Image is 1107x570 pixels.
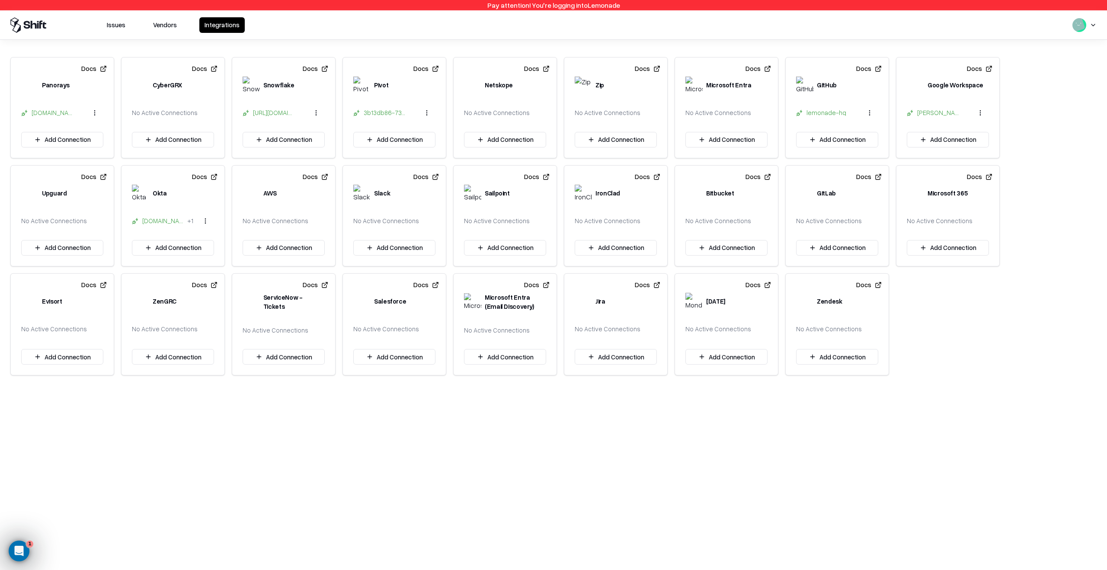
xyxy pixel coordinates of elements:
div: Zip [595,80,604,90]
img: Monday [685,293,703,310]
div: Pivot [374,80,388,90]
button: Add Connection [575,240,657,256]
div: No Active Connections [575,108,640,117]
button: Docs [192,169,218,185]
div: No Active Connections [685,324,751,333]
img: Netskope [464,77,481,94]
button: Add Connection [575,132,657,147]
div: Panorays [42,80,70,90]
div: IronClad [595,189,620,198]
div: Okta [153,189,167,198]
button: Docs [413,169,439,185]
div: Bitbucket [706,189,734,198]
iframe: Intercom live chat [9,541,29,561]
div: No Active Connections [353,324,419,333]
button: Add Connection [464,240,546,256]
img: Microsoft 365 [907,185,924,202]
div: Jira [595,297,605,306]
div: No Active Connections [796,324,862,333]
div: No Active Connections [464,326,530,335]
div: GitLab [817,189,836,198]
div: No Active Connections [21,324,87,333]
button: Issues [102,17,131,33]
button: Docs [303,169,328,185]
div: + 1 [187,216,193,225]
img: CyberGRX [132,77,149,94]
img: AWS [243,185,260,202]
div: Evisort [42,297,62,306]
button: Docs [192,277,218,293]
div: Upguard [42,189,67,198]
div: No Active Connections [575,216,640,225]
div: Slack [374,189,390,198]
div: AWS [263,189,277,198]
div: Netskope [485,80,513,90]
button: Docs [413,61,439,77]
button: Docs [524,61,550,77]
button: Docs [303,61,328,77]
button: Add Connection [353,349,435,365]
img: IronClad [575,185,592,202]
button: Docs [745,277,771,293]
div: Sailpoint [485,189,510,198]
div: Zendesk [817,297,842,306]
div: [DOMAIN_NAME] - API Key [142,216,184,225]
img: GitHub [796,77,813,94]
div: [DOMAIN_NAME] [32,108,73,117]
img: Pivot [353,77,371,94]
button: Docs [635,61,660,77]
img: Microsoft Entra [685,77,703,94]
button: Docs [413,277,439,293]
button: Docs [192,61,218,77]
img: Panorays [21,77,38,94]
button: Add Connection [907,132,989,147]
img: ZenGRC [132,293,149,310]
button: Add Connection [21,132,103,147]
button: Docs [81,277,107,293]
img: Upguard [21,185,38,202]
div: No Active Connections [796,216,862,225]
button: Add Connection [796,240,878,256]
div: GitHub [817,80,837,90]
button: Docs [81,169,107,185]
img: Zendesk [796,293,813,310]
button: Docs [303,277,328,293]
div: lemonade-hq [806,108,848,117]
div: Salesforce [374,297,406,306]
div: No Active Connections [907,216,973,225]
button: Docs [856,277,882,293]
img: Zip [575,77,592,94]
div: No Active Connections [464,108,530,117]
span: 1 [26,541,33,548]
img: Okta [132,185,149,202]
div: No Active Connections [464,216,530,225]
button: Docs [635,169,660,185]
img: Microsoft Entra (Email Discovery) [464,293,481,311]
img: Snowflake [243,77,260,94]
img: Google Workspace [907,77,924,94]
button: Add Connection [21,349,103,365]
div: No Active Connections [243,216,308,225]
button: Add Connection [685,349,768,365]
img: ServiceNow - Tickets [243,293,260,311]
button: Add Connection [132,240,214,256]
button: Vendors [148,17,182,33]
div: Google Workspace [928,80,983,90]
button: Add Connection [353,132,435,147]
button: Docs [745,169,771,185]
button: Add Connection [685,132,768,147]
button: Docs [856,169,882,185]
div: No Active Connections [132,108,198,117]
img: Sailpoint [464,185,481,202]
div: 3b13db86-7378-477a-9e68-c76523bdd373 [364,108,405,117]
button: Add Connection [21,240,103,256]
img: Slack [353,185,371,202]
div: No Active Connections [685,216,751,225]
img: Jira [575,293,592,310]
button: Docs [81,61,107,77]
button: Add Connection [464,349,546,365]
div: No Active Connections [243,326,308,335]
button: Add Connection [464,132,546,147]
button: Docs [524,169,550,185]
button: Docs [745,61,771,77]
